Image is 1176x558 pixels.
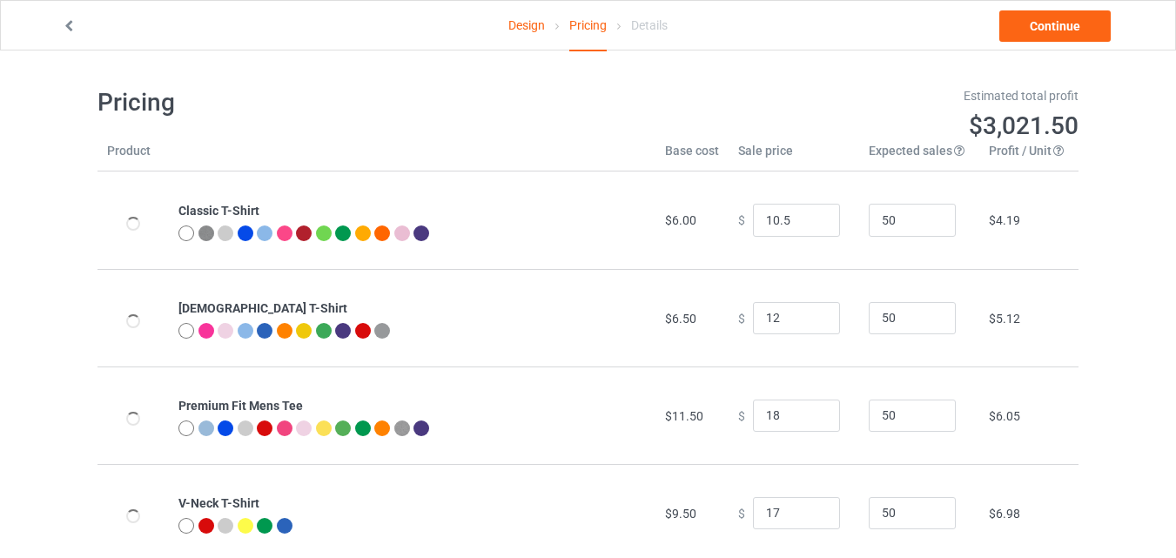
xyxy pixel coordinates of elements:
span: $ [738,506,745,520]
img: heather_texture.png [394,420,410,436]
div: Estimated total profit [601,87,1079,104]
span: $ [738,311,745,325]
b: V-Neck T-Shirt [178,496,259,510]
b: [DEMOGRAPHIC_DATA] T-Shirt [178,301,347,315]
th: Base cost [655,142,729,171]
th: Profit / Unit [979,142,1079,171]
span: $6.98 [989,507,1020,521]
span: $6.00 [665,213,696,227]
th: Sale price [729,142,859,171]
a: Continue [999,10,1111,42]
div: Pricing [569,1,607,51]
span: $ [738,408,745,422]
a: Design [508,1,545,50]
span: $11.50 [665,409,703,423]
div: Details [631,1,668,50]
span: $4.19 [989,213,1020,227]
h1: Pricing [97,87,576,118]
span: $6.05 [989,409,1020,423]
span: $6.50 [665,312,696,326]
th: Product [97,142,169,171]
span: $5.12 [989,312,1020,326]
b: Classic T-Shirt [178,204,259,218]
span: $ [738,213,745,227]
span: $3,021.50 [969,111,1079,140]
th: Expected sales [859,142,979,171]
span: $9.50 [665,507,696,521]
img: heather_texture.png [198,225,214,241]
b: Premium Fit Mens Tee [178,399,303,413]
